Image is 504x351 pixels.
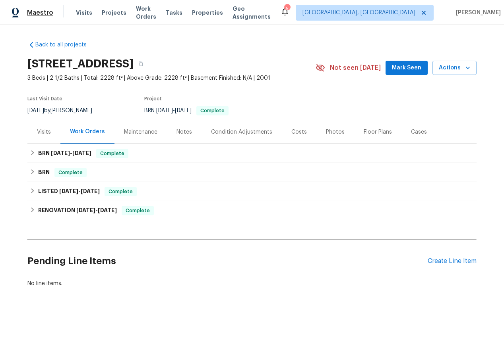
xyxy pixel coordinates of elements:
[59,188,100,194] span: -
[37,128,51,136] div: Visits
[27,60,134,68] h2: [STREET_ADDRESS]
[166,10,182,15] span: Tasks
[27,280,477,288] div: No line items.
[72,150,91,156] span: [DATE]
[432,61,477,75] button: Actions
[411,128,427,136] div: Cases
[364,128,392,136] div: Floor Plans
[76,207,95,213] span: [DATE]
[27,243,428,280] h2: Pending Line Items
[192,9,223,17] span: Properties
[76,9,92,17] span: Visits
[59,188,78,194] span: [DATE]
[97,150,128,157] span: Complete
[27,41,104,49] a: Back to all projects
[175,108,192,113] span: [DATE]
[102,9,126,17] span: Projects
[38,187,100,196] h6: LISTED
[330,64,381,72] span: Not seen [DATE]
[176,128,192,136] div: Notes
[105,188,136,196] span: Complete
[70,128,105,136] div: Work Orders
[27,108,44,113] span: [DATE]
[392,63,421,73] span: Mark Seen
[233,5,271,21] span: Geo Assignments
[124,128,157,136] div: Maintenance
[98,207,117,213] span: [DATE]
[51,150,91,156] span: -
[27,106,102,115] div: by [PERSON_NAME]
[211,128,272,136] div: Condition Adjustments
[51,150,70,156] span: [DATE]
[122,207,153,215] span: Complete
[326,128,345,136] div: Photos
[27,96,62,101] span: Last Visit Date
[27,163,477,182] div: BRN Complete
[197,108,228,113] span: Complete
[136,5,156,21] span: Work Orders
[156,108,192,113] span: -
[27,74,316,82] span: 3 Beds | 2 1/2 Baths | Total: 2228 ft² | Above Grade: 2228 ft² | Basement Finished: N/A | 2001
[284,5,290,13] div: 5
[144,108,229,113] span: BRN
[76,207,117,213] span: -
[386,61,428,75] button: Mark Seen
[38,206,117,215] h6: RENOVATION
[27,144,477,163] div: BRN [DATE]-[DATE]Complete
[291,128,307,136] div: Costs
[156,108,173,113] span: [DATE]
[453,9,501,17] span: [PERSON_NAME]
[302,9,415,17] span: [GEOGRAPHIC_DATA], [GEOGRAPHIC_DATA]
[38,149,91,158] h6: BRN
[134,57,148,71] button: Copy Address
[27,201,477,220] div: RENOVATION [DATE]-[DATE]Complete
[81,188,100,194] span: [DATE]
[55,169,86,176] span: Complete
[38,168,50,177] h6: BRN
[144,96,162,101] span: Project
[439,63,470,73] span: Actions
[428,257,477,265] div: Create Line Item
[27,182,477,201] div: LISTED [DATE]-[DATE]Complete
[27,9,53,17] span: Maestro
